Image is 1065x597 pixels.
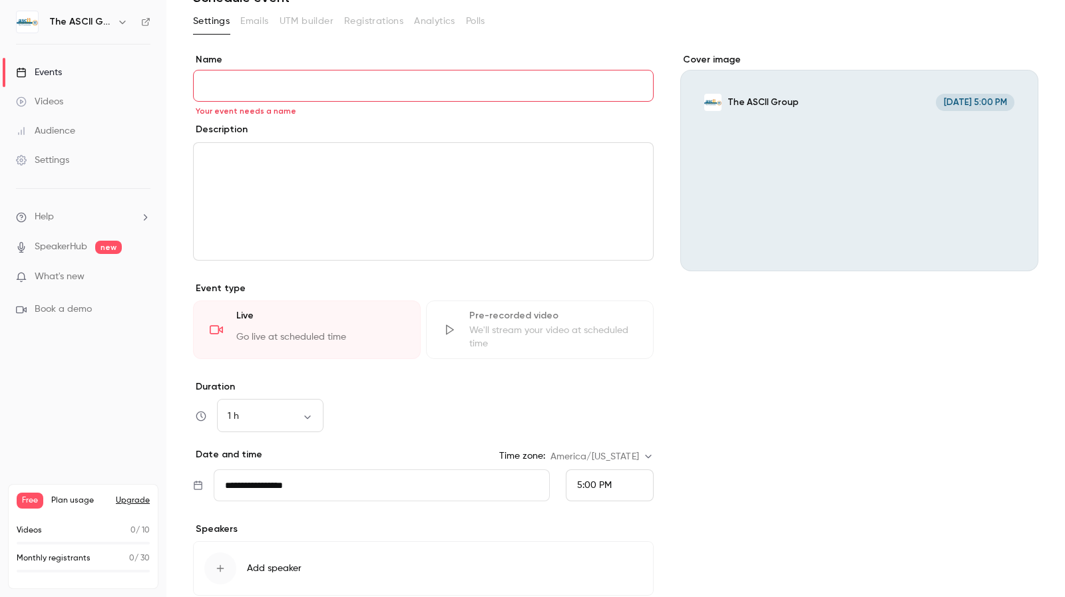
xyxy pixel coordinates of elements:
[193,142,654,261] section: description
[194,143,653,260] div: editor
[193,282,654,295] p: Event type
[469,324,637,350] div: We'll stream your video at scheduled time
[17,525,42,537] p: Videos
[193,380,654,394] label: Duration
[134,271,150,283] iframe: Noticeable Trigger
[414,15,455,29] span: Analytics
[17,552,91,564] p: Monthly registrants
[469,309,637,322] div: Pre-recorded video
[129,552,150,564] p: / 30
[35,240,87,254] a: SpeakerHub
[550,450,654,463] div: America/[US_STATE]
[566,469,654,501] div: From
[129,554,134,562] span: 0
[16,95,63,108] div: Videos
[344,15,403,29] span: Registrations
[193,123,248,136] label: Description
[247,562,302,575] span: Add speaker
[193,53,654,66] label: Name
[35,210,54,224] span: Help
[236,309,404,329] div: Live
[499,449,545,463] label: Time zone:
[35,302,92,316] span: Book a demo
[17,493,43,509] span: Free
[680,53,1038,271] section: Cover image
[280,15,333,29] span: UTM builder
[17,11,38,33] img: The ASCII Group
[16,154,69,167] div: Settings
[49,15,112,29] h6: The ASCII Group
[16,210,150,224] li: help-dropdown-opener
[240,15,268,29] span: Emails
[193,11,230,32] button: Settings
[577,481,612,490] span: 5:00 PM
[16,124,75,138] div: Audience
[193,448,262,461] p: Date and time
[193,523,654,536] p: Speakers
[116,495,150,506] button: Upgrade
[95,241,122,254] span: new
[130,525,150,537] p: / 10
[196,106,296,116] span: Your event needs a name
[193,300,421,359] div: LiveGo live at scheduled time
[35,270,85,284] span: What's new
[466,15,485,29] span: Polls
[426,300,654,359] div: Pre-recorded videoWe'll stream your video at scheduled time
[51,495,108,506] span: Plan usage
[193,541,654,596] button: Add speaker
[130,527,136,535] span: 0
[16,66,62,79] div: Events
[680,53,1038,66] label: Cover image
[236,330,404,350] div: Go live at scheduled time
[217,410,323,423] div: 1 h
